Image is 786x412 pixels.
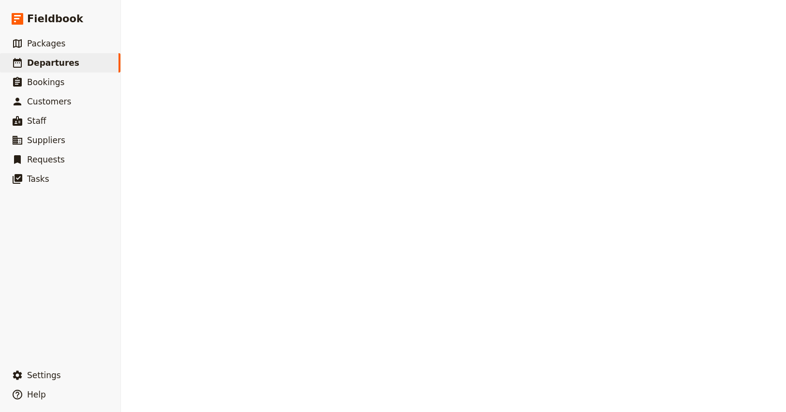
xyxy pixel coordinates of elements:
[27,58,79,68] span: Departures
[27,77,64,87] span: Bookings
[27,135,65,145] span: Suppliers
[27,390,46,399] span: Help
[27,116,46,126] span: Staff
[27,39,65,48] span: Packages
[27,12,83,26] span: Fieldbook
[27,174,49,184] span: Tasks
[27,370,61,380] span: Settings
[27,97,71,106] span: Customers
[27,155,65,164] span: Requests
